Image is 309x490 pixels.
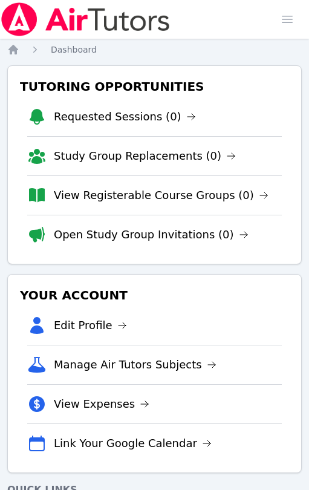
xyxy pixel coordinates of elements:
[54,148,236,165] a: Study Group Replacements (0)
[51,45,97,54] span: Dashboard
[54,356,216,373] a: Manage Air Tutors Subjects
[18,76,291,97] h3: Tutoring Opportunities
[18,284,291,306] h3: Your Account
[54,435,212,452] a: Link Your Google Calendar
[54,396,149,413] a: View Expenses
[54,226,249,243] a: Open Study Group Invitations (0)
[54,187,268,204] a: View Registerable Course Groups (0)
[51,44,97,56] a: Dashboard
[54,317,127,334] a: Edit Profile
[7,44,302,56] nav: Breadcrumb
[54,108,196,125] a: Requested Sessions (0)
